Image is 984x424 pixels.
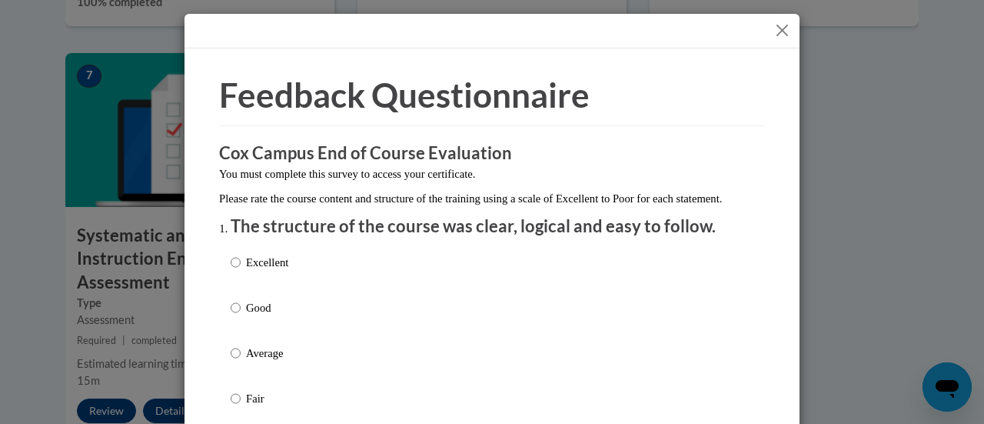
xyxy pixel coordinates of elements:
input: Good [231,299,241,316]
p: Fair [246,390,288,407]
p: Good [246,299,288,316]
p: Excellent [246,254,288,271]
span: Feedback Questionnaire [219,75,590,115]
p: You must complete this survey to access your certificate. [219,165,765,182]
p: Please rate the course content and structure of the training using a scale of Excellent to Poor f... [219,190,765,207]
p: Average [246,345,288,362]
input: Excellent [231,254,241,271]
button: Close [773,21,792,40]
input: Fair [231,390,241,407]
input: Average [231,345,241,362]
h3: Cox Campus End of Course Evaluation [219,142,765,165]
p: The structure of the course was clear, logical and easy to follow. [231,215,753,239]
